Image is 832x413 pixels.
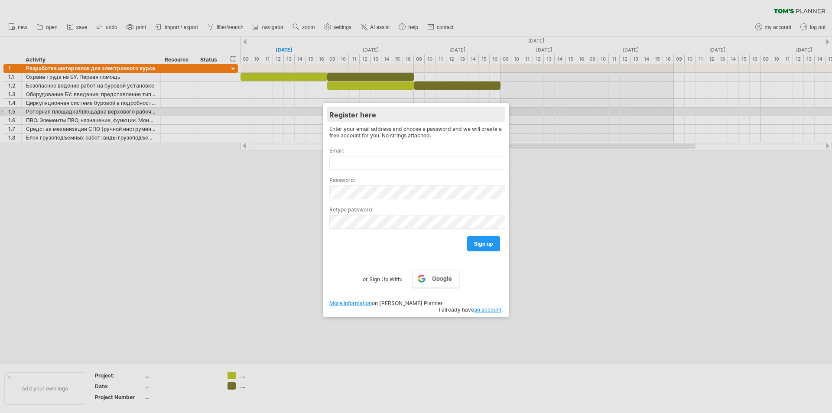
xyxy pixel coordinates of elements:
[432,275,452,282] span: Google
[474,241,493,247] span: sign up
[329,300,372,306] a: More information
[439,306,503,313] span: I already have .
[329,107,503,122] div: Register here
[467,236,500,251] a: sign up
[329,177,503,183] label: Password:
[474,306,501,313] a: an account
[363,270,402,284] label: or Sign Up With:
[329,300,443,306] span: on [PERSON_NAME] Planner
[329,147,503,154] label: Email:
[329,126,503,139] div: Enter your email address and choose a password and we will create a free account for you. No stri...
[329,206,503,213] label: Retype password:
[413,270,459,288] a: Google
